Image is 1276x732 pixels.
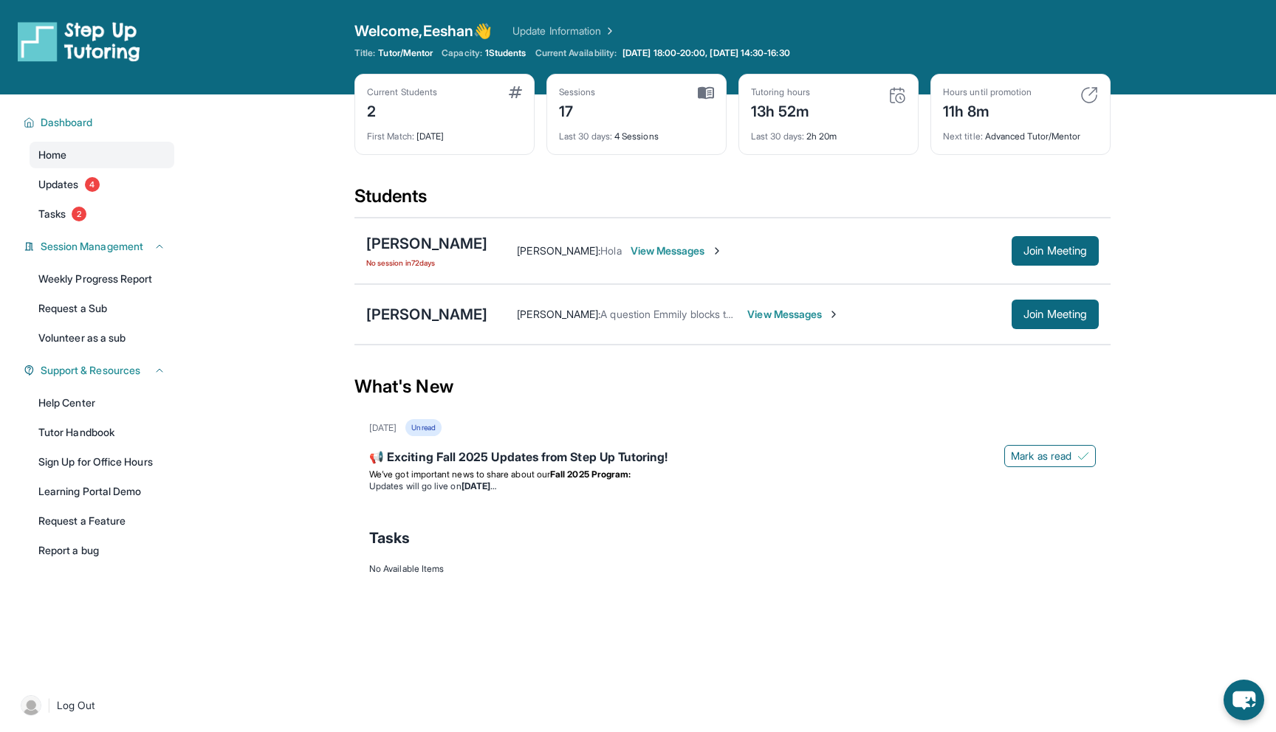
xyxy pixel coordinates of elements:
[559,86,596,98] div: Sessions
[485,47,526,59] span: 1 Students
[354,354,1111,419] div: What's New
[367,98,437,122] div: 2
[35,239,165,254] button: Session Management
[1077,450,1089,462] img: Mark as read
[366,257,487,269] span: No session in 72 days
[1011,449,1071,463] span: Mark as read
[378,47,433,59] span: Tutor/Mentor
[35,363,165,378] button: Support & Resources
[21,695,41,716] img: user-img
[41,115,93,130] span: Dashboard
[38,207,66,221] span: Tasks
[30,508,174,534] a: Request a Feature
[943,131,983,142] span: Next title :
[366,233,487,254] div: [PERSON_NAME]
[1224,680,1264,720] button: chat-button
[72,207,86,221] span: 2
[30,325,174,351] a: Volunteer as a sub
[747,307,840,322] span: View Messages
[1023,310,1087,319] span: Join Meeting
[517,308,600,320] span: [PERSON_NAME] :
[559,131,612,142] span: Last 30 days :
[1012,236,1099,266] button: Join Meeting
[601,24,616,38] img: Chevron Right
[535,47,617,59] span: Current Availability:
[1004,445,1096,467] button: Mark as read
[442,47,482,59] span: Capacity:
[600,308,1085,320] span: A question Emmily blocks the camera and audio from the app, how can I get her to let me access ag...
[18,21,140,62] img: logo
[30,266,174,292] a: Weekly Progress Report
[512,24,616,38] a: Update Information
[35,115,165,130] button: Dashboard
[631,244,723,258] span: View Messages
[367,131,414,142] span: First Match :
[369,563,1096,575] div: No Available Items
[559,122,714,142] div: 4 Sessions
[888,86,906,104] img: card
[30,171,174,198] a: Updates4
[369,422,397,434] div: [DATE]
[622,47,790,59] span: [DATE] 18:00-20:00, [DATE] 14:30-16:30
[943,98,1032,122] div: 11h 8m
[354,47,375,59] span: Title:
[30,478,174,505] a: Learning Portal Demo
[751,122,906,142] div: 2h 20m
[517,244,600,257] span: [PERSON_NAME] :
[30,295,174,322] a: Request a Sub
[600,244,621,257] span: Hola
[550,469,631,480] strong: Fall 2025 Program:
[354,21,492,41] span: Welcome, Eeshan 👋
[711,245,723,257] img: Chevron-Right
[405,419,441,436] div: Unread
[30,142,174,168] a: Home
[369,480,1096,492] li: Updates will go live on
[367,122,522,142] div: [DATE]
[30,537,174,564] a: Report a bug
[751,98,810,122] div: 13h 52m
[354,184,1111,217] div: Students
[30,449,174,475] a: Sign Up for Office Hours
[57,698,95,713] span: Log Out
[30,390,174,416] a: Help Center
[559,98,596,122] div: 17
[698,86,714,100] img: card
[1023,246,1087,255] span: Join Meeting
[509,86,522,98] img: card
[38,177,79,192] span: Updates
[751,131,804,142] span: Last 30 days :
[620,47,793,59] a: [DATE] 18:00-20:00, [DATE] 14:30-16:30
[369,469,550,480] span: We’ve got important news to share about our
[751,86,810,98] div: Tutoring hours
[943,86,1032,98] div: Hours until promotion
[38,148,66,162] span: Home
[41,363,140,378] span: Support & Resources
[1012,300,1099,329] button: Join Meeting
[366,304,487,325] div: [PERSON_NAME]
[943,122,1098,142] div: Advanced Tutor/Mentor
[30,419,174,446] a: Tutor Handbook
[369,528,410,548] span: Tasks
[367,86,437,98] div: Current Students
[1080,86,1098,104] img: card
[462,480,496,491] strong: [DATE]
[15,689,174,722] a: |Log Out
[828,308,840,320] img: Chevron-Right
[41,239,143,254] span: Session Management
[369,448,1096,469] div: 📢 Exciting Fall 2025 Updates from Step Up Tutoring!
[85,177,100,192] span: 4
[47,697,51,714] span: |
[30,201,174,227] a: Tasks2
